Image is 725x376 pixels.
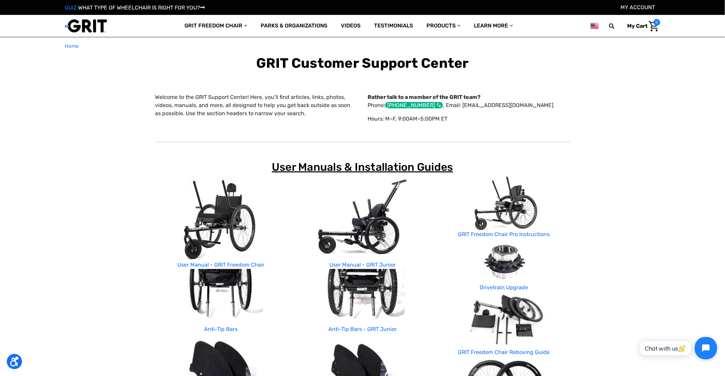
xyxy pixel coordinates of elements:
img: Cart [649,21,659,32]
a: GRIT Freedom Chair Pro Instructions [458,231,550,237]
span: 0 [654,19,660,26]
iframe: Tidio Chat [633,332,722,364]
span: Home [65,43,79,49]
a: Learn More [467,15,520,37]
b: GRIT Customer Support Center [256,55,469,71]
span: My Cart [628,23,648,29]
p: Phone: , Email: [EMAIL_ADDRESS][DOMAIN_NAME] [368,93,570,109]
img: us.png [591,22,599,30]
a: Products [420,15,467,37]
input: Search [612,19,622,33]
a: User Manual - GRIT Freedom Chair [177,262,264,268]
a: Home [65,42,79,50]
a: GRIT Freedom Chair Reboxing Guide [458,349,550,355]
a: QUIZ:WHAT TYPE OF WHEELCHAIR IS RIGHT FOR YOU? [65,4,205,11]
a: Videos [334,15,368,37]
span: Phone Number [96,28,133,34]
span: QUIZ: [65,4,78,11]
a: Parks & Organizations [254,15,334,37]
span: User Manuals & Installation Guides [272,161,453,173]
a: Anti-Tip Bars - GRIT Junior [328,326,397,332]
a: Account [621,4,655,11]
nav: Breadcrumb [65,42,660,50]
a: GRIT Freedom Chair [178,15,254,37]
a: Testimonials [368,15,420,37]
a: Cart with 0 items [622,19,660,33]
p: Hours: M–F, 9:00AM–5:00PM ET [368,115,570,123]
div: [PHONE_NUMBER] [385,102,443,108]
img: GRIT All-Terrain Wheelchair and Mobility Equipment [65,19,107,33]
p: Welcome to the GRIT Support Center! Here, you’ll find articles, links, photos, videos, manuals, a... [155,93,358,118]
a: Drivetrain Upgrade [480,284,528,291]
strong: Rather talk to a member of the GRIT team? [368,94,481,100]
a: User Manual - GRIT Junior [329,262,396,268]
a: Anti-Tip Bars [204,326,238,332]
